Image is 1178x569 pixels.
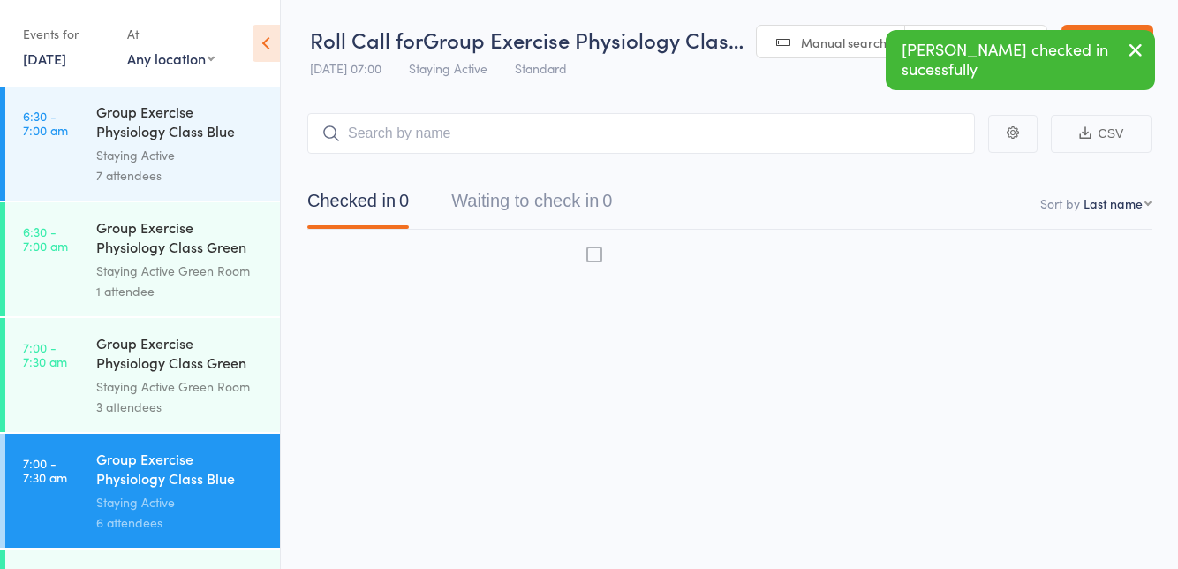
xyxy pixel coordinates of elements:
a: 7:00 -7:30 amGroup Exercise Physiology Class Green RoomStaying Active Green Room3 attendees [5,318,280,432]
button: Waiting to check in0 [451,182,612,229]
div: Events for [23,19,109,49]
div: At [127,19,215,49]
span: [DATE] 07:00 [310,59,381,77]
div: 1 attendee [96,281,265,301]
div: Group Exercise Physiology Class Green Room [96,217,265,261]
button: Checked in0 [307,182,409,229]
div: Group Exercise Physiology Class Blue Room [96,102,265,145]
div: Staying Active Green Room [96,261,265,281]
div: Any location [127,49,215,68]
a: 7:00 -7:30 amGroup Exercise Physiology Class Blue RoomStaying Active6 attendees [5,434,280,548]
div: [PERSON_NAME] checked in sucessfully [886,30,1155,90]
span: Group Exercise Physiology Clas… [423,25,744,54]
div: Group Exercise Physiology Class Blue Room [96,449,265,492]
div: Last name [1084,194,1143,212]
span: Standard [515,59,567,77]
time: 6:30 - 7:00 am [23,224,68,253]
input: Search by name [307,113,975,154]
button: CSV [1051,115,1152,153]
span: Staying Active [409,59,487,77]
div: Staying Active [96,492,265,512]
div: 6 attendees [96,512,265,533]
div: Group Exercise Physiology Class Green Room [96,333,265,376]
span: Manual search [801,34,887,51]
a: [DATE] [23,49,66,68]
a: 6:30 -7:00 amGroup Exercise Physiology Class Blue RoomStaying Active7 attendees [5,87,280,201]
time: 7:00 - 7:30 am [23,340,67,368]
div: Staying Active [96,145,265,165]
label: Sort by [1040,194,1080,212]
div: 7 attendees [96,165,265,186]
div: 0 [602,191,612,210]
div: 3 attendees [96,397,265,417]
div: Staying Active Green Room [96,376,265,397]
time: 7:00 - 7:30 am [23,456,67,484]
div: 0 [399,191,409,210]
span: Roll Call for [310,25,423,54]
a: Exit roll call [1061,25,1153,60]
time: 6:30 - 7:00 am [23,109,68,137]
a: 6:30 -7:00 amGroup Exercise Physiology Class Green RoomStaying Active Green Room1 attendee [5,202,280,316]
